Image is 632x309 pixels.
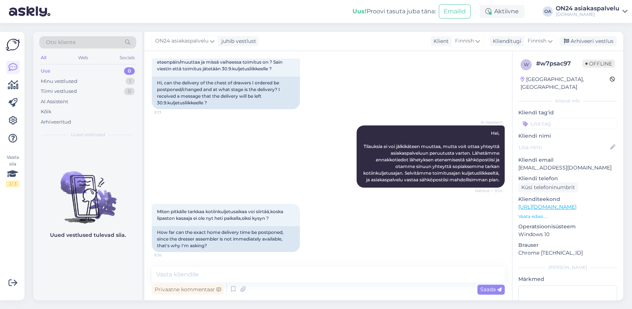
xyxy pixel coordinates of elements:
div: Küsi telefoninumbrit [518,182,578,192]
button: Emailid [439,4,471,19]
div: How far can the exact home delivery time be postponed, since the dresser assembler is not immedia... [152,226,300,252]
span: Finnish [528,37,546,45]
p: Kliendi telefon [518,175,617,182]
span: AI Assistent [475,120,502,125]
div: Klient [431,37,449,45]
div: Arhiveeritud [41,118,71,126]
div: All [39,53,48,63]
div: Uus [41,67,50,75]
p: Kliendi tag'id [518,109,617,117]
div: ON24 asiakaspalvelu [556,6,619,11]
div: 1 [126,78,135,85]
div: [PERSON_NAME] [518,264,617,271]
div: [GEOGRAPHIC_DATA], [GEOGRAPHIC_DATA] [521,75,610,91]
p: Windows 10 [518,231,617,238]
div: Proovi tasuta juba täna: [352,7,436,16]
p: Kliendi email [518,156,617,164]
span: Saada [480,286,502,293]
a: [URL][DOMAIN_NAME] [518,204,576,210]
div: 0 [124,88,135,95]
input: Lisa nimi [519,143,609,151]
span: Nähtud ✓ 9:34 [475,188,502,194]
p: Kliendi nimi [518,132,617,140]
div: Arhiveeri vestlus [559,36,616,46]
div: [DOMAIN_NAME] [556,11,619,17]
span: Otsi kliente [46,38,76,46]
p: Klienditeekond [518,195,617,203]
img: Askly Logo [6,38,20,52]
div: AI Assistent [41,98,68,105]
div: Socials [118,53,136,63]
span: Offline [582,60,615,68]
p: Uued vestlused tulevad siia. [50,231,126,239]
p: Operatsioonisüsteem [518,223,617,231]
div: Privaatne kommentaar [152,285,224,295]
div: 2 / 3 [6,181,19,187]
p: [EMAIL_ADDRESS][DOMAIN_NAME] [518,164,617,172]
span: Finnish [455,37,474,45]
div: Tiimi vestlused [41,88,77,95]
span: 9:33 [154,110,182,115]
span: Uued vestlused [71,131,105,138]
span: ON24 asiakaspalvelu [155,37,208,45]
div: Kliendi info [518,98,617,104]
a: ON24 asiakaspalvelu[DOMAIN_NAME] [556,6,628,17]
input: Lisa tag [518,118,617,129]
p: Brauser [518,241,617,249]
div: Vaata siia [6,154,19,187]
div: Klienditugi [490,37,521,45]
span: Hei,voiko tilamaani lipaston toimitusta siirtää eteenpäin/muuttaa ja missä vaiheessa toimitus on ... [157,53,284,71]
div: # w7psac97 [536,59,582,68]
div: Kõik [41,108,51,115]
p: Chrome [TECHNICAL_ID] [518,249,617,257]
div: Hi, can the delivery of the chest of drawers I ordered be postponed/changed and at what stage is ... [152,77,300,109]
div: Aktiivne [479,5,525,18]
b: Uus! [352,8,367,15]
div: Web [77,53,90,63]
img: No chats [33,158,142,225]
p: Märkmed [518,275,617,283]
span: Miten pitkälle tarkkaa kotiinkuljetusaikaa voi siirtää,koska lipaston kasaaja ei ole nyt heti pai... [157,209,284,221]
p: Vaata edasi ... [518,213,617,220]
div: OA [542,6,553,17]
div: 0 [124,67,135,75]
span: w [524,62,529,67]
div: Minu vestlused [41,78,77,85]
span: 9:36 [154,252,182,258]
div: juhib vestlust [218,37,256,45]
